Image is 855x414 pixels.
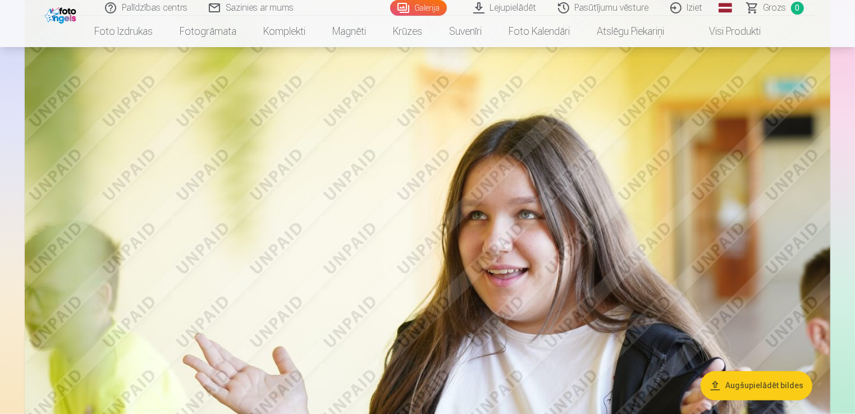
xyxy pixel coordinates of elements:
[763,1,787,15] span: Grozs
[250,16,319,47] a: Komplekti
[678,16,774,47] a: Visi produkti
[81,16,166,47] a: Foto izdrukas
[583,16,678,47] a: Atslēgu piekariņi
[45,4,79,24] img: /fa1
[436,16,495,47] a: Suvenīri
[166,16,250,47] a: Fotogrāmata
[495,16,583,47] a: Foto kalendāri
[380,16,436,47] a: Krūzes
[319,16,380,47] a: Magnēti
[701,371,812,401] button: Augšupielādēt bildes
[791,2,804,15] span: 0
